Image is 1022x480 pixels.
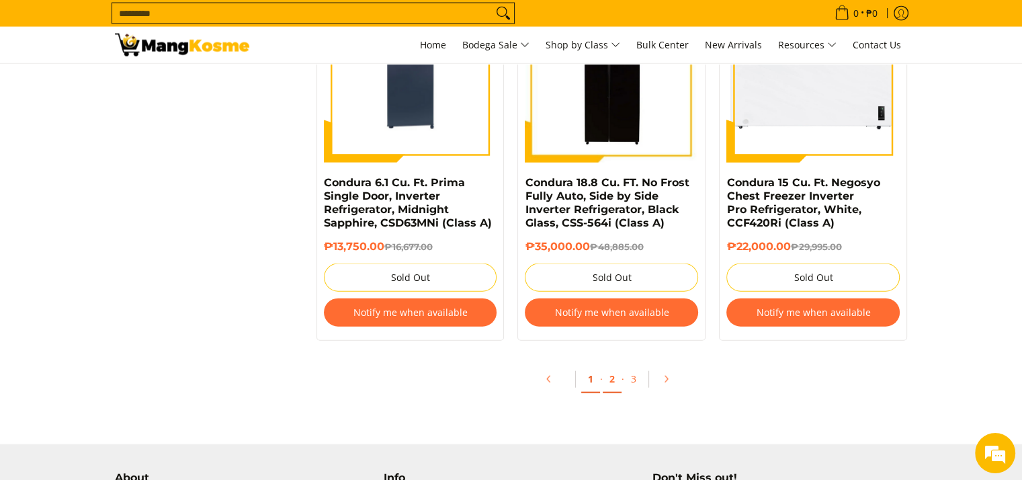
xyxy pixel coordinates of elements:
button: Sold Out [324,264,497,292]
textarea: Type your message and hit 'Enter' [7,329,256,376]
a: Home [413,27,453,63]
button: Notify me when available [726,298,900,327]
span: Resources [778,37,837,54]
del: ₱29,995.00 [790,241,841,252]
a: Condura 18.8 Cu. FT. No Frost Fully Auto, Side by Side Inverter Refrigerator, Black Glass, CSS-56... [525,176,689,229]
a: 2 [603,366,622,393]
span: · [600,372,603,385]
button: Sold Out [726,264,900,292]
del: ₱48,885.00 [589,241,643,252]
h6: ₱13,750.00 [324,240,497,253]
span: Shop by Class [546,37,620,54]
img: Bodega Sale Refrigerator l Mang Kosme: Home Appliances Warehouse Sale | Page 2 [115,34,249,56]
span: 0 [851,9,861,18]
img: Condura 15 Cu. Ft. Negosyo Chest Freezer Inverter Pro Refrigerator, White, CCF420Ri (Class A) [726,19,900,133]
nav: Main Menu [263,27,908,63]
ul: Pagination [310,361,914,404]
a: Bodega Sale [456,27,536,63]
span: We're online! [78,151,185,286]
a: Shop by Class [539,27,627,63]
a: Resources [771,27,843,63]
div: Chat with us now [70,75,226,93]
span: Bodega Sale [462,37,529,54]
span: • [831,6,882,21]
span: Bulk Center [636,38,689,51]
del: ₱16,677.00 [384,241,433,252]
a: Condura 6.1 Cu. Ft. Prima Single Door, Inverter Refrigerator, Midnight Sapphire, CSD63MNi (Class A) [324,176,492,229]
div: Minimize live chat window [220,7,253,39]
button: Notify me when available [324,298,497,327]
a: Contact Us [846,27,908,63]
span: · [622,372,624,385]
a: Bulk Center [630,27,695,63]
span: New Arrivals [705,38,762,51]
span: ₱0 [864,9,880,18]
a: Condura 15 Cu. Ft. Negosyo Chest Freezer Inverter Pro Refrigerator, White, CCF420Ri (Class A) [726,176,880,229]
h6: ₱22,000.00 [726,240,900,253]
button: Notify me when available [525,298,698,327]
a: 3 [624,366,643,392]
h6: ₱35,000.00 [525,240,698,253]
span: Contact Us [853,38,901,51]
button: Sold Out [525,264,698,292]
a: New Arrivals [698,27,769,63]
button: Search [493,3,514,24]
span: Home [420,38,446,51]
a: 1 [581,366,600,393]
